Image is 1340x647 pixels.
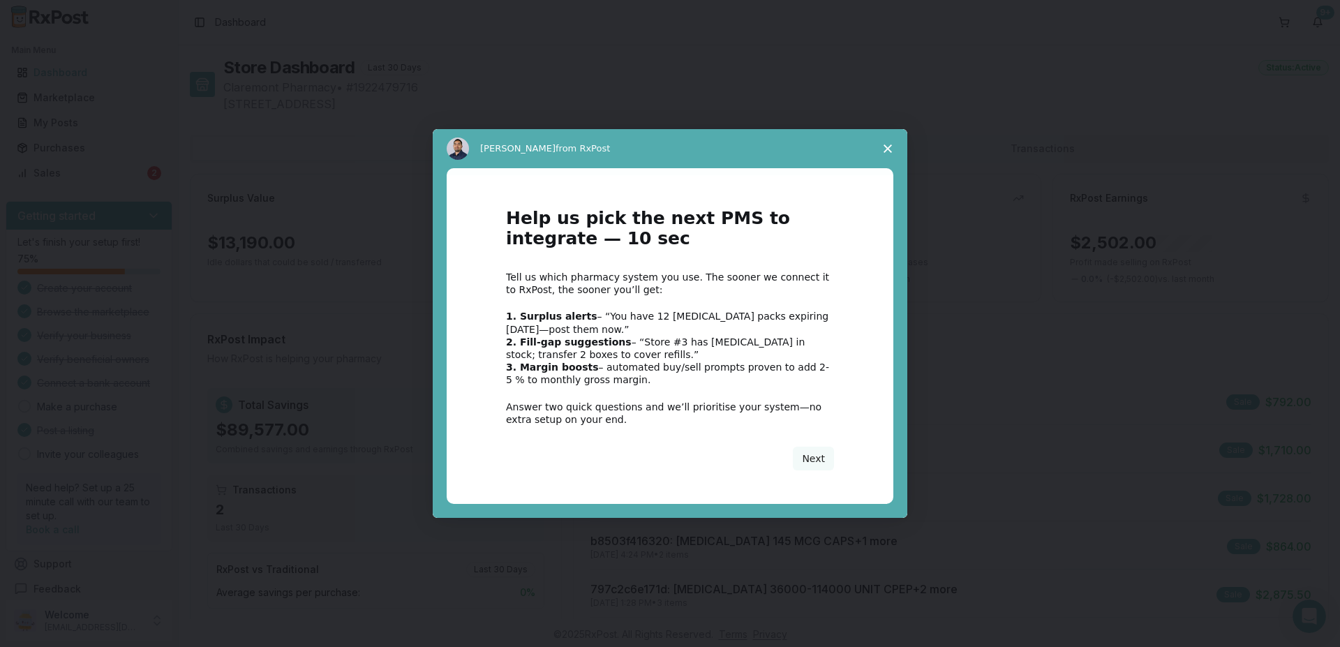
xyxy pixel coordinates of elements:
[506,311,597,322] b: 1. Surplus alerts
[480,143,556,154] span: [PERSON_NAME]
[506,336,834,361] div: – “Store #3 has [MEDICAL_DATA] in stock; transfer 2 boxes to cover refills.”
[506,209,834,257] h1: Help us pick the next PMS to integrate — 10 sec
[447,137,469,160] img: Profile image for Manuel
[868,129,907,168] span: Close survey
[506,336,632,348] b: 2. Fill-gap suggestions
[506,401,834,426] div: Answer two quick questions and we’ll prioritise your system—no extra setup on your end.
[793,447,834,470] button: Next
[506,271,834,296] div: Tell us which pharmacy system you use. The sooner we connect it to RxPost, the sooner you’ll get:
[506,362,599,373] b: 3. Margin boosts
[506,310,834,335] div: – “You have 12 [MEDICAL_DATA] packs expiring [DATE]—post them now.”
[556,143,610,154] span: from RxPost
[506,361,834,386] div: – automated buy/sell prompts proven to add 2-5 % to monthly gross margin.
